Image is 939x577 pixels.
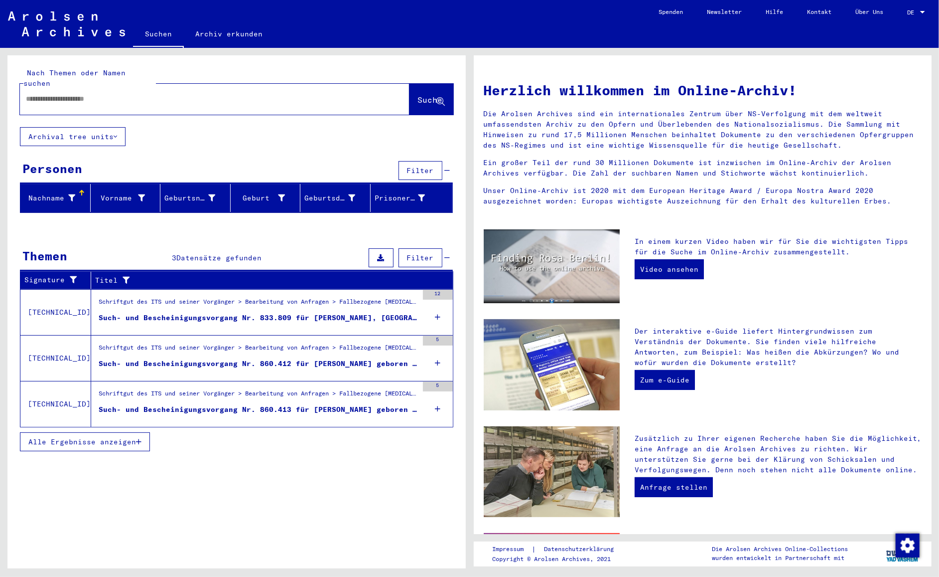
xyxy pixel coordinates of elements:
div: Schriftgut des ITS und seiner Vorgänger > Bearbeitung von Anfragen > Fallbezogene [MEDICAL_DATA] ... [99,389,418,403]
a: Video ansehen [635,259,704,279]
p: Der interaktive e-Guide liefert Hintergrundwissen zum Verständnis der Dokumente. Sie finden viele... [635,326,922,368]
p: Die Arolsen Archives Online-Collections [712,545,848,554]
p: Die Arolsen Archives sind ein internationales Zentrum über NS-Verfolgung mit dem weltweit umfasse... [484,109,922,151]
p: Copyright © Arolsen Archives, 2021 [493,555,626,564]
div: Personen [22,160,82,178]
td: [TECHNICAL_ID] [20,335,91,381]
p: Unser Online-Archiv ist 2020 mit dem European Heritage Award / Europa Nostra Award 2020 ausgezeic... [484,186,922,206]
p: In einem kurzen Video haben wir für Sie die wichtigsten Tipps für die Suche im Online-Archiv zusa... [635,236,922,257]
span: Filter [407,166,434,175]
p: Ein großer Teil der rund 30 Millionen Dokumente ist inzwischen im Online-Archiv der Arolsen Archi... [484,158,922,179]
div: Geburtsname [164,193,215,203]
div: Vorname [95,193,145,203]
div: Titel [95,275,428,286]
img: Arolsen_neg.svg [8,11,125,36]
mat-label: Nach Themen oder Namen suchen [23,68,126,88]
div: Vorname [95,190,160,206]
div: Geburt‏ [235,193,285,203]
div: Such- und Bescheinigungsvorgang Nr. 833.809 für [PERSON_NAME], [GEOGRAPHIC_DATA] geboren [DEMOGRA... [99,313,418,323]
button: Suche [409,84,453,115]
a: Impressum [493,544,532,555]
div: Signature [24,272,91,288]
button: Filter [399,248,442,267]
mat-header-cell: Geburtsdatum [300,184,371,212]
div: Nachname [24,193,75,203]
a: Datenschutzerklärung [537,544,626,555]
mat-header-cell: Prisoner # [371,184,452,212]
mat-header-cell: Vorname [91,184,161,212]
span: 3 [172,253,176,262]
div: Such- und Bescheinigungsvorgang Nr. 860.413 für [PERSON_NAME] geboren [DEMOGRAPHIC_DATA] [99,404,418,415]
mat-header-cell: Geburt‏ [231,184,301,212]
button: Archival tree units [20,127,126,146]
img: video.jpg [484,229,620,304]
div: Schriftgut des ITS und seiner Vorgänger > Bearbeitung von Anfragen > Fallbezogene [MEDICAL_DATA] ... [99,297,418,311]
img: Zustimmung ändern [896,534,920,558]
mat-header-cell: Geburtsname [160,184,231,212]
mat-header-cell: Nachname [20,184,91,212]
a: Archiv erkunden [184,22,275,46]
div: Signature [24,275,78,285]
div: 5 [423,382,453,391]
img: yv_logo.png [884,541,922,566]
div: 12 [423,290,453,300]
div: Prisoner # [375,193,425,203]
a: Anfrage stellen [635,477,713,497]
div: Themen [22,247,67,265]
img: inquiries.jpg [484,426,620,517]
span: Datensätze gefunden [176,253,262,262]
div: Prisoner # [375,190,440,206]
button: Filter [399,161,442,180]
div: Geburtsdatum [304,193,355,203]
div: Geburt‏ [235,190,300,206]
td: [TECHNICAL_ID] [20,289,91,335]
div: Geburtsname [164,190,230,206]
a: Suchen [133,22,184,48]
div: Such- und Bescheinigungsvorgang Nr. 860.412 für [PERSON_NAME] geboren [DEMOGRAPHIC_DATA] [99,359,418,369]
button: Alle Ergebnisse anzeigen [20,432,150,451]
div: Nachname [24,190,90,206]
span: DE [907,9,918,16]
span: Alle Ergebnisse anzeigen [28,437,136,446]
span: Filter [407,253,434,262]
span: Suche [418,95,443,105]
div: Titel [95,272,441,288]
div: Geburtsdatum [304,190,370,206]
p: Zusätzlich zu Ihrer eigenen Recherche haben Sie die Möglichkeit, eine Anfrage an die Arolsen Arch... [635,433,922,475]
div: | [493,544,626,555]
div: 5 [423,336,453,346]
p: wurden entwickelt in Partnerschaft mit [712,554,848,563]
a: Zum e-Guide [635,370,695,390]
h1: Herzlich willkommen im Online-Archiv! [484,80,922,101]
img: eguide.jpg [484,319,620,410]
div: Schriftgut des ITS und seiner Vorgänger > Bearbeitung von Anfragen > Fallbezogene [MEDICAL_DATA] ... [99,343,418,357]
td: [TECHNICAL_ID] [20,381,91,427]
